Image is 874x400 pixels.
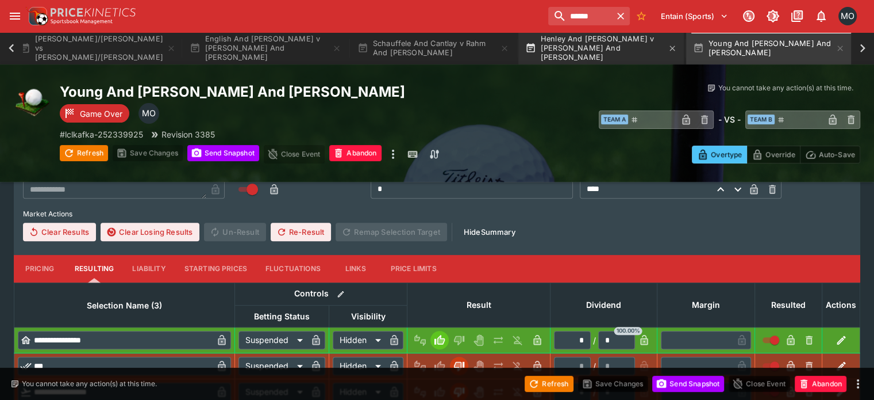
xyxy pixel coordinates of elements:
[711,148,742,161] p: Overtype
[407,283,550,327] th: Result
[386,145,400,163] button: more
[718,113,741,125] h6: - VS -
[411,331,429,349] button: Not Set
[333,357,385,375] div: Hidden
[101,223,199,241] button: Clear Losing Results
[654,7,735,25] button: Select Tenant
[787,6,807,26] button: Documentation
[22,379,157,389] p: You cannot take any action(s) at this time.
[333,331,385,349] div: Hidden
[14,255,66,283] button: Pricing
[138,103,159,124] div: Matthew Oliver
[469,357,488,375] button: Void
[457,223,522,241] button: HideSummary
[187,145,259,161] button: Send Snapshot
[329,145,381,161] button: Abandon
[632,7,650,25] button: No Bookmarks
[838,7,857,25] div: Matt Oliver
[800,146,860,163] button: Auto-Save
[614,327,642,335] span: 100.00%
[411,357,429,375] button: Not Set
[333,287,348,302] button: Bulk edit
[851,377,865,391] button: more
[51,8,136,17] img: PriceKinetics
[811,6,831,26] button: Notifications
[657,283,755,327] th: Margin
[450,357,468,375] button: Lose
[238,357,307,375] div: Suspended
[15,32,180,64] button: [PERSON_NAME]/[PERSON_NAME] vs [PERSON_NAME]/[PERSON_NAME]
[238,331,307,349] div: Suspended
[60,128,143,140] p: Copy To Clipboard
[548,7,611,25] input: search
[51,19,113,24] img: Sportsbook Management
[80,108,122,120] p: Game Over
[763,6,783,26] button: Toggle light/dark mode
[509,331,527,349] button: Eliminated In Play
[718,83,853,93] p: You cannot take any action(s) at this time.
[60,83,527,101] h2: Copy To Clipboard
[23,223,96,241] button: Clear Results
[593,334,596,346] div: /
[5,6,25,26] button: open drawer
[74,299,175,313] span: Selection Name (3)
[66,255,123,283] button: Resulting
[795,377,846,388] span: Mark an event as closed and abandoned.
[183,32,348,64] button: English And [PERSON_NAME] v [PERSON_NAME] And [PERSON_NAME]
[329,147,381,158] span: Mark an event as closed and abandoned.
[235,283,407,305] th: Controls
[123,255,175,283] button: Liability
[819,148,855,161] p: Auto-Save
[601,115,628,124] span: Team A
[746,146,800,163] button: Override
[765,148,795,161] p: Override
[60,145,108,161] button: Refresh
[430,357,449,375] button: Win
[686,32,852,64] button: Young And [PERSON_NAME] And [PERSON_NAME]
[204,223,265,241] span: Un-Result
[550,283,657,327] th: Dividend
[822,283,860,327] th: Actions
[738,6,759,26] button: Connected to PK
[430,331,449,349] button: Win
[489,331,507,349] button: Push
[271,223,331,241] button: Re-Result
[489,357,507,375] button: Push
[330,255,382,283] button: Links
[241,310,322,323] span: Betting Status
[835,3,860,29] button: Matt Oliver
[525,376,573,392] button: Refresh
[256,255,330,283] button: Fluctuations
[593,360,596,372] div: /
[692,146,860,163] div: Start From
[161,128,215,140] p: Revision 3385
[795,376,846,392] button: Abandon
[518,32,684,64] button: Henley And [PERSON_NAME] v [PERSON_NAME] And [PERSON_NAME]
[450,331,468,349] button: Lose
[652,376,724,392] button: Send Snapshot
[14,83,51,120] img: golf.png
[755,283,822,327] th: Resulted
[382,255,446,283] button: Price Limits
[748,115,775,124] span: Team B
[338,310,398,323] span: Visibility
[509,357,527,375] button: Eliminated In Play
[692,146,747,163] button: Overtype
[23,205,851,223] label: Market Actions
[351,32,516,64] button: Schauffele And Cantlay v Rahm And [PERSON_NAME]
[469,331,488,349] button: Void
[175,255,256,283] button: Starting Prices
[25,5,48,28] img: PriceKinetics Logo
